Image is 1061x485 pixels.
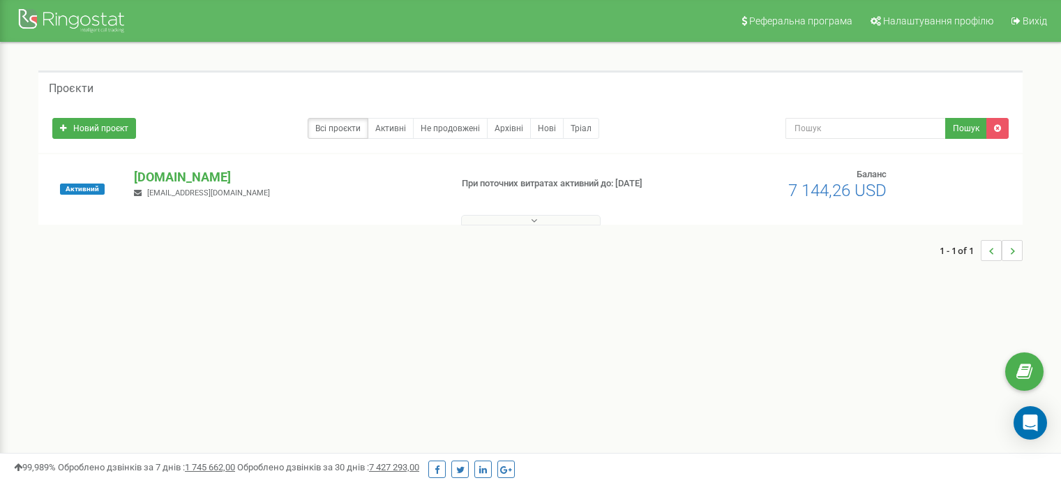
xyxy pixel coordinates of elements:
span: Вихід [1023,15,1047,27]
div: Open Intercom Messenger [1014,406,1047,440]
a: Нові [530,118,564,139]
a: Активні [368,118,414,139]
span: Налаштування профілю [883,15,993,27]
p: [DOMAIN_NAME] [134,168,439,186]
u: 7 427 293,00 [369,462,419,472]
input: Пошук [785,118,946,139]
a: Не продовжені [413,118,488,139]
span: Активний [60,184,105,195]
p: При поточних витратах активний до: [DATE] [462,177,685,191]
a: Всі проєкти [308,118,368,139]
u: 1 745 662,00 [185,462,235,472]
span: 1 - 1 of 1 [940,240,981,261]
span: Баланс [857,169,887,179]
span: Оброблено дзвінків за 7 днів : [58,462,235,472]
span: 7 144,26 USD [788,181,887,200]
span: 99,989% [14,462,56,472]
a: Тріал [563,118,599,139]
span: Реферальна програма [749,15,852,27]
a: Архівні [487,118,531,139]
a: Новий проєкт [52,118,136,139]
button: Пошук [945,118,987,139]
nav: ... [940,226,1023,275]
span: Оброблено дзвінків за 30 днів : [237,462,419,472]
h5: Проєкти [49,82,93,95]
span: [EMAIL_ADDRESS][DOMAIN_NAME] [147,188,270,197]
